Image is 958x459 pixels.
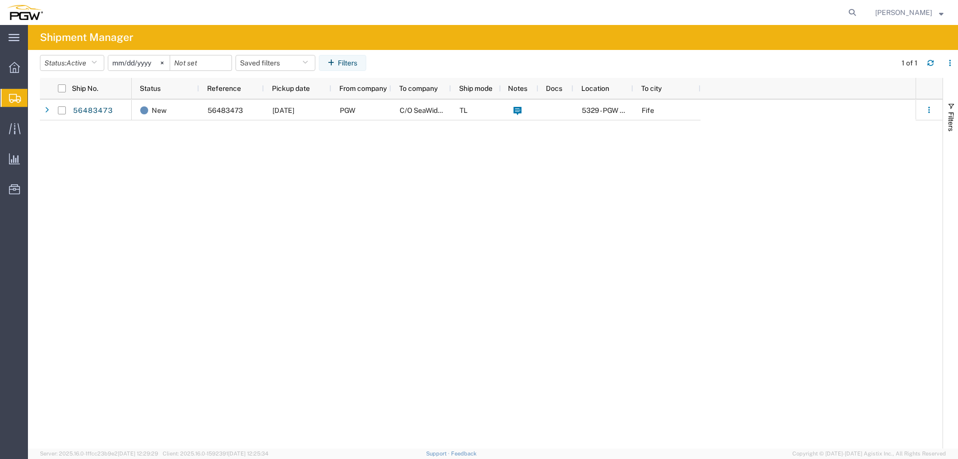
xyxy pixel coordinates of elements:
[339,84,387,92] span: From company
[207,84,241,92] span: Reference
[947,112,955,131] span: Filters
[72,84,98,92] span: Ship No.
[152,100,167,121] span: New
[400,106,469,114] span: C/O SeaWide Express
[399,84,438,92] span: To company
[451,451,477,457] a: Feedback
[581,84,609,92] span: Location
[228,451,268,457] span: [DATE] 12:25:34
[170,55,232,70] input: Not set
[792,450,946,458] span: Copyright © [DATE]-[DATE] Agistix Inc., All Rights Reserved
[40,55,104,71] button: Status:Active
[319,55,366,71] button: Filters
[72,103,113,119] a: 56483473
[40,451,158,457] span: Server: 2025.16.0-1ffcc23b9e2
[236,55,315,71] button: Saved filters
[140,84,161,92] span: Status
[7,5,43,20] img: logo
[208,106,243,114] span: 56483473
[875,6,944,18] button: [PERSON_NAME]
[641,84,662,92] span: To city
[642,106,654,114] span: Fife
[66,59,86,67] span: Active
[272,84,310,92] span: Pickup date
[875,7,932,18] span: Phillip Thornton
[426,451,451,457] a: Support
[902,58,919,68] div: 1 of 1
[272,106,294,114] span: 08/18/2025
[582,106,726,114] span: 5329 - PGW autoglass - Chillicothe
[460,106,468,114] span: TL
[508,84,527,92] span: Notes
[546,84,562,92] span: Docs
[340,106,355,114] span: PGW
[163,451,268,457] span: Client: 2025.16.0-1592391
[40,25,133,50] h4: Shipment Manager
[118,451,158,457] span: [DATE] 12:29:29
[459,84,492,92] span: Ship mode
[108,55,170,70] input: Not set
